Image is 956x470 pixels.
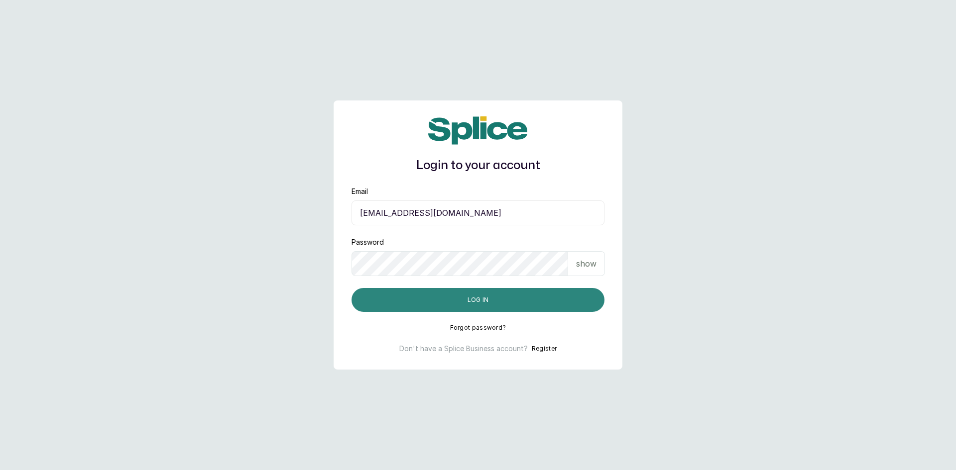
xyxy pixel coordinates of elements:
[399,344,528,354] p: Don't have a Splice Business account?
[532,344,557,354] button: Register
[576,258,597,270] p: show
[352,237,384,247] label: Password
[352,187,368,196] label: Email
[352,288,604,312] button: Log in
[352,157,604,175] h1: Login to your account
[352,200,604,225] input: email@acme.com
[450,324,506,332] button: Forgot password?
